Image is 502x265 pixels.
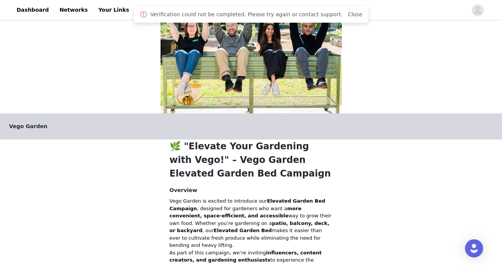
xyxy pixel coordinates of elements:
a: Insights [135,2,168,19]
a: Your Links [94,2,134,19]
strong: Elevated Garden Bed Campaign [170,198,326,211]
h1: 🌿 "Elevate Your Gardening with Vego!" – Vego Garden Elevated Garden Bed Campaign [170,139,333,180]
a: Close [348,11,362,17]
span: Verification could not be completed. Please try again or contact support. [150,11,343,19]
span: Vego Garden [9,122,47,130]
div: avatar [474,4,481,16]
a: Dashboard [12,2,53,19]
a: Networks [55,2,92,19]
h4: Overview [170,186,333,194]
div: Open Intercom Messenger [465,239,483,257]
strong: Elevated Garden Bed [214,228,272,233]
a: Payouts [170,2,202,19]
